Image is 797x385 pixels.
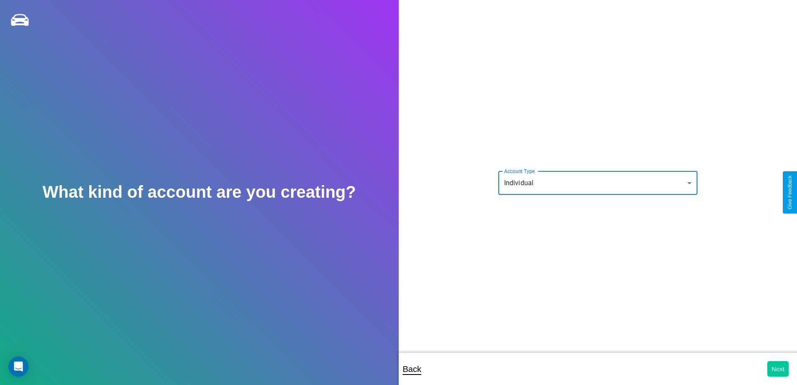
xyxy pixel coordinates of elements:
[787,176,793,209] div: Give Feedback
[403,362,421,377] p: Back
[8,357,28,377] div: Open Intercom Messenger
[43,183,356,202] h2: What kind of account are you creating?
[504,168,535,175] label: Account Type
[767,361,789,377] button: Next
[498,171,697,195] div: Individual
